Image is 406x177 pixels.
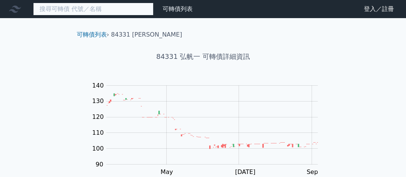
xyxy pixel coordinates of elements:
[92,97,104,105] tspan: 130
[71,51,336,62] h1: 84331 弘帆一 可轉債詳細資訊
[111,30,182,39] li: 84331 [PERSON_NAME]
[161,168,173,175] tspan: May
[77,30,109,39] li: ›
[235,168,255,175] tspan: [DATE]
[368,141,406,177] iframe: Chat Widget
[368,141,406,177] div: 聊天小工具
[92,129,104,136] tspan: 110
[307,168,318,175] tspan: Sep
[92,113,104,120] tspan: 120
[33,3,154,15] input: 搜尋可轉債 代號／名稱
[163,5,193,12] a: 可轉債列表
[92,145,104,152] tspan: 100
[96,161,103,168] tspan: 90
[358,3,400,15] a: 登入／註冊
[77,31,107,38] a: 可轉債列表
[92,82,104,89] tspan: 140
